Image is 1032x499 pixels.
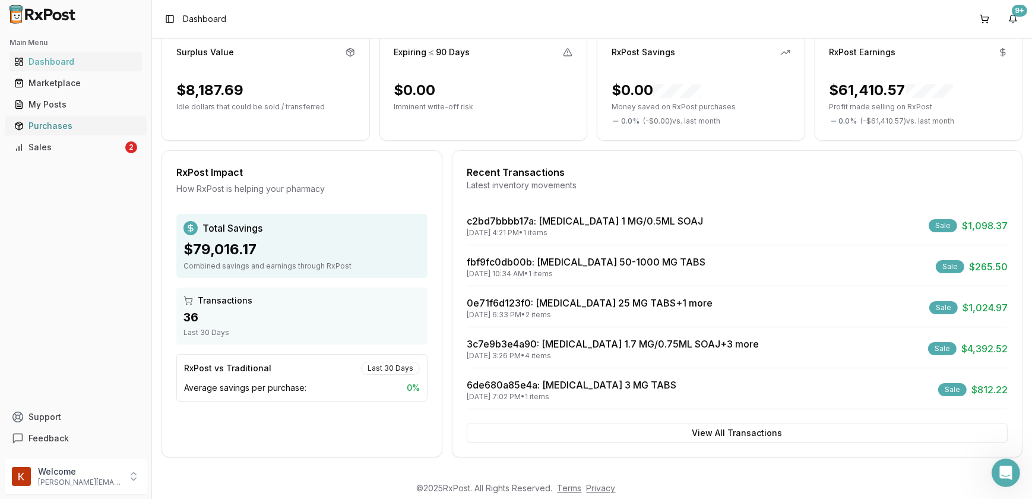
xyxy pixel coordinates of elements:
[10,137,142,158] a: Sales2
[176,81,243,100] div: $8,187.69
[38,478,121,487] p: [PERSON_NAME][EMAIL_ADDRESS][DOMAIN_NAME]
[38,466,121,478] p: Welcome
[467,310,713,320] div: [DATE] 6:33 PM • 2 items
[394,81,436,100] div: $0.00
[467,392,676,402] div: [DATE] 7:02 PM • 1 items
[125,141,137,153] div: 2
[176,165,428,179] div: RxPost Impact
[929,219,957,232] div: Sale
[10,72,142,94] a: Marketplace
[839,116,857,126] span: 0.0 %
[14,77,137,89] div: Marketplace
[961,342,1008,356] span: $4,392.52
[183,309,420,326] div: 36
[830,81,953,100] div: $61,410.57
[394,102,573,112] p: Imminent write-off risk
[184,362,271,374] div: RxPost vs Traditional
[938,383,967,396] div: Sale
[10,38,142,48] h2: Main Menu
[176,183,428,195] div: How RxPost is helping your pharmacy
[467,297,713,309] a: 0e71f6d123f0: [MEDICAL_DATA] 25 MG TABS+1 more
[29,432,69,444] span: Feedback
[176,46,234,58] div: Surplus Value
[183,261,420,271] div: Combined savings and earnings through RxPost
[929,301,958,314] div: Sale
[5,52,147,71] button: Dashboard
[467,215,703,227] a: c2bd7bbbb17a: [MEDICAL_DATA] 1 MG/0.5ML SOAJ
[467,424,1008,443] button: View All Transactions
[467,179,1008,191] div: Latest inventory movements
[14,141,123,153] div: Sales
[202,221,262,235] span: Total Savings
[928,342,957,355] div: Sale
[971,383,1008,397] span: $812.22
[14,99,137,110] div: My Posts
[1012,5,1027,17] div: 9+
[198,295,252,307] span: Transactions
[5,116,147,135] button: Purchases
[963,301,1008,315] span: $1,024.97
[612,46,675,58] div: RxPost Savings
[467,379,676,391] a: 6de680a85e4a: [MEDICAL_DATA] 3 MG TABS
[183,328,420,337] div: Last 30 Days
[587,483,616,493] a: Privacy
[830,102,1008,112] p: Profit made selling on RxPost
[14,120,137,132] div: Purchases
[5,406,147,428] button: Support
[5,428,147,449] button: Feedback
[612,81,701,100] div: $0.00
[558,483,582,493] a: Terms
[992,459,1020,487] iframe: Intercom live chat
[14,56,137,68] div: Dashboard
[407,382,420,394] span: 0 %
[936,260,964,273] div: Sale
[467,165,1008,179] div: Recent Transactions
[621,116,640,126] span: 0.0 %
[467,338,759,350] a: 3c7e9b3e4a90: [MEDICAL_DATA] 1.7 MG/0.75ML SOAJ+3 more
[830,46,896,58] div: RxPost Earnings
[184,382,306,394] span: Average savings per purchase:
[1003,10,1022,29] button: 9+
[861,116,955,126] span: ( - $61,410.57 ) vs. last month
[361,362,420,375] div: Last 30 Days
[5,138,147,157] button: Sales2
[12,467,31,486] img: User avatar
[183,13,226,25] span: Dashboard
[5,95,147,114] button: My Posts
[962,219,1008,233] span: $1,098.37
[612,102,790,112] p: Money saved on RxPost purchases
[467,351,759,361] div: [DATE] 3:26 PM • 4 items
[183,240,420,259] div: $79,016.17
[10,94,142,115] a: My Posts
[176,102,355,112] p: Idle dollars that could be sold / transferred
[467,228,703,238] div: [DATE] 4:21 PM • 1 items
[467,256,705,268] a: fbf9fc0db00b: [MEDICAL_DATA] 50-1000 MG TABS
[467,269,705,279] div: [DATE] 10:34 AM • 1 items
[5,5,81,24] img: RxPost Logo
[183,13,226,25] nav: breadcrumb
[643,116,720,126] span: ( - $0.00 ) vs. last month
[10,115,142,137] a: Purchases
[10,51,142,72] a: Dashboard
[394,46,470,58] div: Expiring ≤ 90 Days
[5,74,147,93] button: Marketplace
[969,260,1008,274] span: $265.50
